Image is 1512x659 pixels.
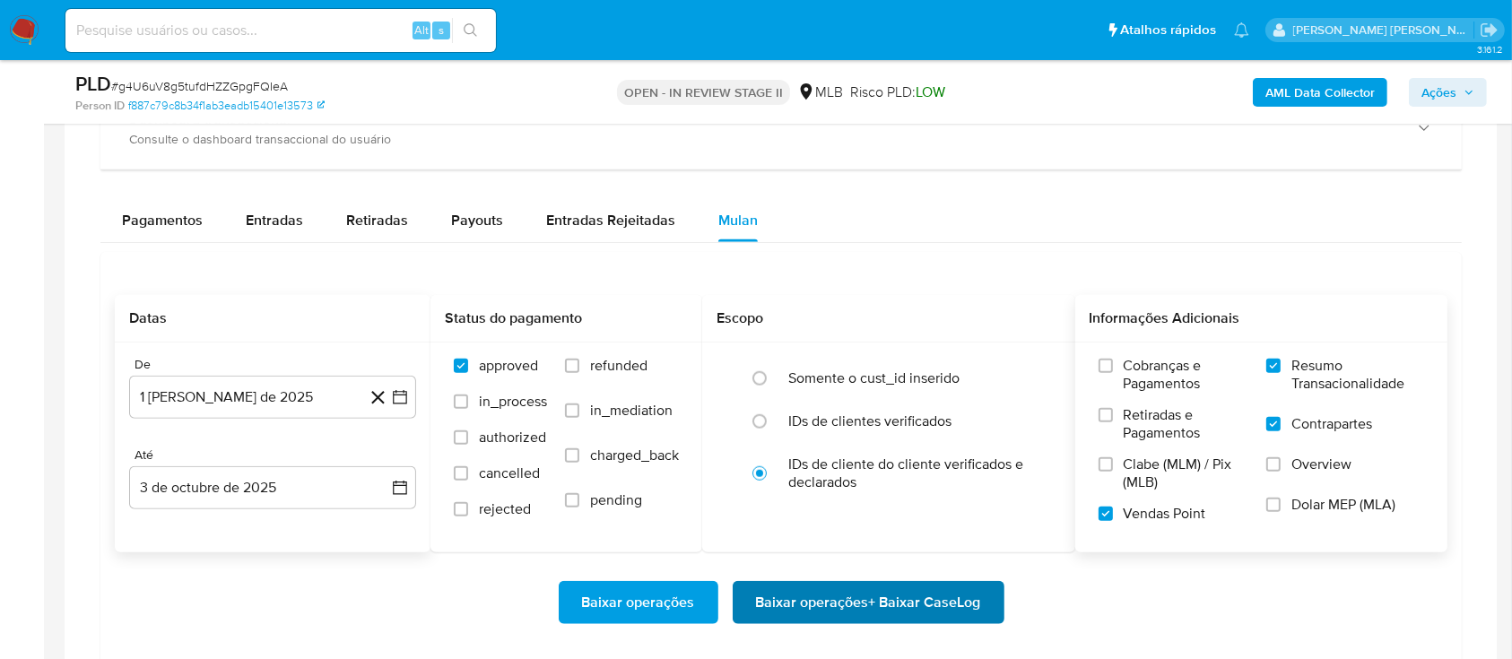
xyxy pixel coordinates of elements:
[1480,21,1499,39] a: Sair
[1409,78,1487,107] button: Ações
[75,98,125,114] b: Person ID
[439,22,444,39] span: s
[452,18,489,43] button: search-icon
[850,82,945,102] span: Risco PLD:
[128,98,325,114] a: f887c79c8b34f1ab3eadb15401e13573
[797,82,843,102] div: MLB
[65,19,496,42] input: Pesquise usuários ou casos...
[414,22,429,39] span: Alt
[111,77,288,95] span: # g4U6uV8g5tufdHZZGpgFQIeA
[916,82,945,102] span: LOW
[1120,21,1216,39] span: Atalhos rápidos
[1293,22,1474,39] p: alessandra.barbosa@mercadopago.com
[1234,22,1249,38] a: Notificações
[1253,78,1387,107] button: AML Data Collector
[75,69,111,98] b: PLD
[617,80,790,105] p: OPEN - IN REVIEW STAGE II
[1477,42,1503,56] span: 3.161.2
[1421,78,1456,107] span: Ações
[1265,78,1375,107] b: AML Data Collector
